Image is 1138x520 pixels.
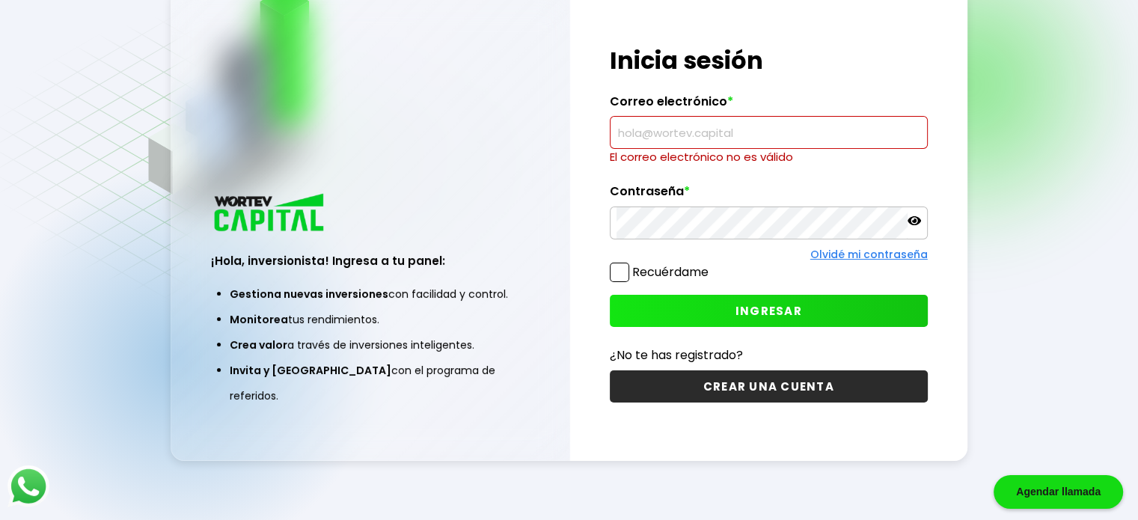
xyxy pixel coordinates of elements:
a: Olvidé mi contraseña [810,247,928,262]
label: Correo electrónico [610,94,928,117]
h3: ¡Hola, inversionista! Ingresa a tu panel: [211,252,529,269]
span: Gestiona nuevas inversiones [230,287,388,302]
h1: Inicia sesión [610,43,928,79]
img: logos_whatsapp-icon.242b2217.svg [7,465,49,507]
img: logo_wortev_capital [211,192,329,236]
button: CREAR UNA CUENTA [610,370,928,403]
li: con facilidad y control. [230,281,510,307]
label: Contraseña [610,184,928,207]
span: Crea valor [230,337,287,352]
label: Recuérdame [632,263,709,281]
span: INGRESAR [735,303,802,319]
input: hola@wortev.capital [617,117,921,148]
div: Agendar llamada [994,475,1123,509]
li: con el programa de referidos. [230,358,510,409]
li: tus rendimientos. [230,307,510,332]
button: INGRESAR [610,295,928,327]
a: ¿No te has registrado?CREAR UNA CUENTA [610,346,928,403]
p: El correo electrónico no es válido [610,149,928,165]
span: Monitorea [230,312,288,327]
li: a través de inversiones inteligentes. [230,332,510,358]
span: Invita y [GEOGRAPHIC_DATA] [230,363,391,378]
p: ¿No te has registrado? [610,346,928,364]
